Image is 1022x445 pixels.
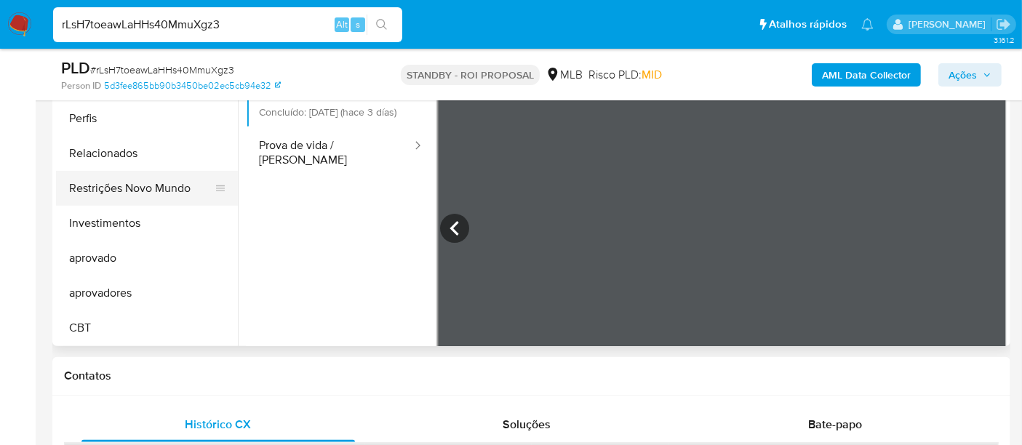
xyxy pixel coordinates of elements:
[546,67,583,83] div: MLB
[808,416,862,433] span: Bate-papo
[56,171,226,206] button: Restrições Novo Mundo
[642,66,662,83] span: MID
[938,63,1002,87] button: Ações
[367,15,396,35] button: search-icon
[90,63,234,77] span: # rLsH7toeawLaHHs40MmuXgz3
[401,65,540,85] p: STANDBY - ROI PROPOSAL
[104,79,281,92] a: 5d3fee865bb90b3450be02ec5cb94e32
[185,416,252,433] span: Histórico CX
[56,136,238,171] button: Relacionados
[769,17,847,32] span: Atalhos rápidos
[61,56,90,79] b: PLD
[64,369,999,383] h1: Contatos
[56,101,238,136] button: Perfis
[588,67,662,83] span: Risco PLD:
[56,206,238,241] button: Investimentos
[994,34,1015,46] span: 3.161.2
[503,416,551,433] span: Soluções
[822,63,911,87] b: AML Data Collector
[56,241,238,276] button: aprovado
[949,63,977,87] span: Ações
[812,63,921,87] button: AML Data Collector
[61,79,101,92] b: Person ID
[336,17,348,31] span: Alt
[861,18,874,31] a: Notificações
[356,17,360,31] span: s
[56,276,238,310] button: aprovadores
[53,15,402,34] input: Pesquise usuários ou casos...
[56,310,238,345] button: CBT
[996,17,1011,32] a: Sair
[909,17,991,31] p: renato.lopes@mercadopago.com.br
